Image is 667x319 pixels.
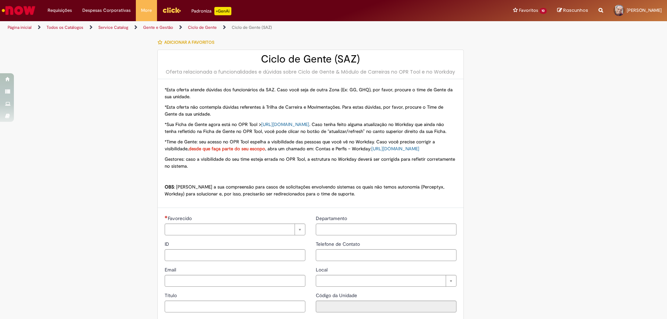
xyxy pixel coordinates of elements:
span: Favoritos [519,7,538,14]
div: Padroniza [191,7,231,15]
p: +GenAi [214,7,231,15]
span: Necessários - Favorecido [168,215,193,221]
span: Título [165,292,178,299]
span: Necessários [165,216,168,218]
span: *Sua Ficha de Gente agora está no OPR Tool > . Caso tenha feito alguma atualização no Workday que... [165,121,446,134]
span: *Esta oferta atende dúvidas dos funcionários da SAZ. Caso você seja de outra Zona (Ex: GG, GHQ), ... [165,87,453,100]
span: Departamento [316,215,348,221]
h2: Ciclo de Gente (SAZ) [165,53,456,65]
span: Email [165,267,178,273]
a: Todos os Catálogos [47,25,83,30]
a: [URL][DOMAIN_NAME] [371,146,419,152]
span: *Time de Gente: seu acesso no OPR Tool espelha a visibilidade das pessoas que você vê no Workday.... [165,139,435,152]
span: Gestores: caso a visibilidade do seu time esteja errada no OPR Tool, a estrutura no Workday dever... [165,156,455,169]
div: Oferta relacionada a funcionalidades e dúvidas sobre Ciclo de Gente & Módulo de Carreiras no OPR ... [165,68,456,75]
span: desde que faça parte do seu escopo [189,146,265,152]
a: Limpar campo Local [316,275,456,287]
span: Telefone de Contato [316,241,361,247]
span: [PERSON_NAME] [627,7,662,13]
input: Telefone de Contato [316,249,456,261]
a: Limpar campo Favorecido [165,224,305,235]
strong: OBS [165,184,174,190]
span: 10 [540,8,547,14]
a: Rascunhos [557,7,588,14]
button: Adicionar a Favoritos [157,35,218,50]
input: Título [165,301,305,312]
input: Departamento [316,224,456,235]
span: Adicionar a Favoritos [164,40,214,45]
span: Rascunhos [563,7,588,14]
a: Ciclo de Gente (SAZ) [232,25,272,30]
span: Local [316,267,329,273]
a: Página inicial [8,25,32,30]
span: : [PERSON_NAME] a sua compreensão para casos de solicitações envolvendo sistemas os quais não tem... [165,184,444,197]
a: Service Catalog [98,25,128,30]
input: Email [165,275,305,287]
img: ServiceNow [1,3,36,17]
span: Requisições [48,7,72,14]
span: *Esta oferta não contempla dúvidas referentes à Trilha de Carreira e Movimentações. Para estas dú... [165,104,443,117]
a: Ciclo de Gente [188,25,217,30]
span: More [141,7,152,14]
a: Gente e Gestão [143,25,173,30]
span: Despesas Corporativas [82,7,131,14]
a: [URL][DOMAIN_NAME] [261,121,309,127]
img: click_logo_yellow_360x200.png [162,5,181,15]
label: Somente leitura - Código da Unidade [316,292,359,299]
input: Código da Unidade [316,301,456,312]
ul: Trilhas de página [5,21,439,34]
span: ID [165,241,171,247]
input: ID [165,249,305,261]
